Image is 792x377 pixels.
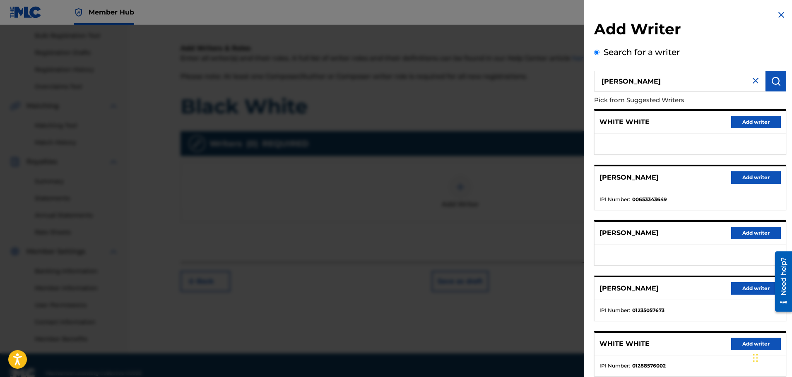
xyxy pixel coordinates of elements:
[594,20,786,41] h2: Add Writer
[89,7,134,17] span: Member Hub
[751,337,792,377] iframe: Chat Widget
[594,91,739,109] p: Pick from Suggested Writers
[74,7,84,17] img: Top Rightsholder
[632,362,666,370] strong: 01288576002
[599,117,650,127] p: WHITE WHITE
[599,196,630,203] span: IPI Number :
[731,227,781,239] button: Add writer
[731,338,781,350] button: Add writer
[599,173,659,182] p: [PERSON_NAME]
[731,116,781,128] button: Add writer
[599,339,650,349] p: WHITE WHITE
[604,47,680,57] label: Search for a writer
[594,71,766,91] input: Search writer's name or IPI Number
[769,248,792,315] iframe: Resource Center
[632,307,664,314] strong: 01235057673
[753,346,758,370] div: Drag
[771,76,781,86] img: Search Works
[751,76,761,86] img: close
[632,196,667,203] strong: 00653343649
[731,282,781,295] button: Add writer
[10,6,42,18] img: MLC Logo
[599,362,630,370] span: IPI Number :
[599,228,659,238] p: [PERSON_NAME]
[599,307,630,314] span: IPI Number :
[599,283,659,293] p: [PERSON_NAME]
[731,171,781,184] button: Add writer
